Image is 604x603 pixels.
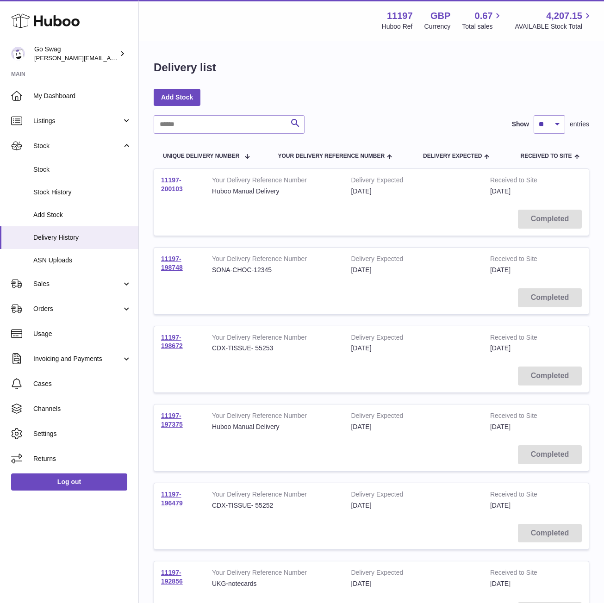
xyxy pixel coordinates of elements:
strong: Delivery Expected [351,255,476,266]
strong: Received to Site [490,490,554,501]
div: [DATE] [351,423,476,431]
div: [DATE] [351,579,476,588]
a: 0.67 Total sales [462,10,503,31]
strong: Your Delivery Reference Number [212,490,337,501]
strong: 11197 [387,10,413,22]
a: 4,207.15 AVAILABLE Stock Total [515,10,593,31]
span: Invoicing and Payments [33,354,122,363]
span: [DATE] [490,266,511,274]
div: UKG-notecards [212,579,337,588]
div: CDX-TISSUE- 55253 [212,344,337,353]
span: entries [570,120,589,129]
div: Huboo Manual Delivery [212,423,337,431]
div: Currency [424,22,451,31]
strong: Your Delivery Reference Number [212,176,337,187]
strong: Your Delivery Reference Number [212,568,337,579]
strong: Received to Site [490,333,554,344]
span: [DATE] [490,344,511,352]
div: [DATE] [351,344,476,353]
div: CDX-TISSUE- 55252 [212,501,337,510]
strong: Received to Site [490,255,554,266]
span: Returns [33,454,131,463]
a: Log out [11,473,127,490]
a: 11197-198672 [161,334,183,350]
span: 4,207.15 [546,10,582,22]
label: Show [512,120,529,129]
div: [DATE] [351,266,476,274]
span: Stock [33,142,122,150]
span: Stock History [33,188,131,197]
span: [DATE] [490,502,511,509]
span: Listings [33,117,122,125]
span: Sales [33,280,122,288]
strong: Received to Site [490,568,554,579]
span: [DATE] [490,580,511,587]
strong: Delivery Expected [351,333,476,344]
strong: Your Delivery Reference Number [212,411,337,423]
strong: Your Delivery Reference Number [212,333,337,344]
div: [DATE] [351,501,476,510]
a: 11197-196479 [161,491,183,507]
img: leigh@goswag.com [11,47,25,61]
a: 11197-192856 [161,569,183,585]
strong: Delivery Expected [351,490,476,501]
span: ASN Uploads [33,256,131,265]
span: Cases [33,379,131,388]
span: Delivery History [33,233,131,242]
strong: GBP [430,10,450,22]
span: Received to Site [520,153,572,159]
div: Go Swag [34,45,118,62]
span: 0.67 [475,10,493,22]
strong: Delivery Expected [351,568,476,579]
strong: Received to Site [490,411,554,423]
div: SONA-CHOC-12345 [212,266,337,274]
strong: Your Delivery Reference Number [212,255,337,266]
span: Unique Delivery Number [163,153,239,159]
span: My Dashboard [33,92,131,100]
a: 11197-198748 [161,255,183,271]
h1: Delivery list [154,60,216,75]
div: [DATE] [351,187,476,196]
span: Delivery Expected [423,153,482,159]
span: Usage [33,329,131,338]
span: Total sales [462,22,503,31]
span: [PERSON_NAME][EMAIL_ADDRESS][DOMAIN_NAME] [34,54,186,62]
span: Orders [33,305,122,313]
div: Huboo Manual Delivery [212,187,337,196]
a: 11197-200103 [161,176,183,193]
span: Settings [33,429,131,438]
strong: Delivery Expected [351,176,476,187]
div: Huboo Ref [382,22,413,31]
span: [DATE] [490,187,511,195]
a: 11197-197375 [161,412,183,428]
span: Your Delivery Reference Number [278,153,385,159]
strong: Received to Site [490,176,554,187]
span: Add Stock [33,211,131,219]
span: [DATE] [490,423,511,430]
span: Channels [33,404,131,413]
span: Stock [33,165,131,174]
a: Add Stock [154,89,200,106]
strong: Delivery Expected [351,411,476,423]
span: AVAILABLE Stock Total [515,22,593,31]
